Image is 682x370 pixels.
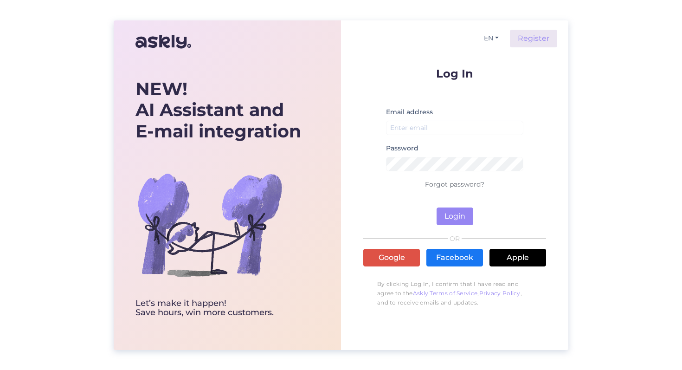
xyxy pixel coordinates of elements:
input: Enter email [386,121,523,135]
p: By clicking Log In, I confirm that I have read and agree to the , , and to receive emails and upd... [363,275,546,312]
a: Askly Terms of Service [413,290,478,297]
p: Log In [363,68,546,79]
button: Login [437,208,473,225]
span: OR [448,235,462,242]
a: Apple [489,249,546,266]
img: Askly [135,31,191,53]
div: Let’s make it happen! Save hours, win more customers. [135,299,301,318]
label: Password [386,143,418,153]
a: Facebook [426,249,483,266]
a: Forgot password? [425,180,484,188]
a: Privacy Policy [479,290,521,297]
b: NEW! [135,78,187,100]
label: Email address [386,107,433,117]
div: AI Assistant and E-mail integration [135,78,301,142]
img: bg-askly [135,150,284,299]
button: EN [480,32,502,45]
a: Google [363,249,420,266]
a: Register [510,30,557,47]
